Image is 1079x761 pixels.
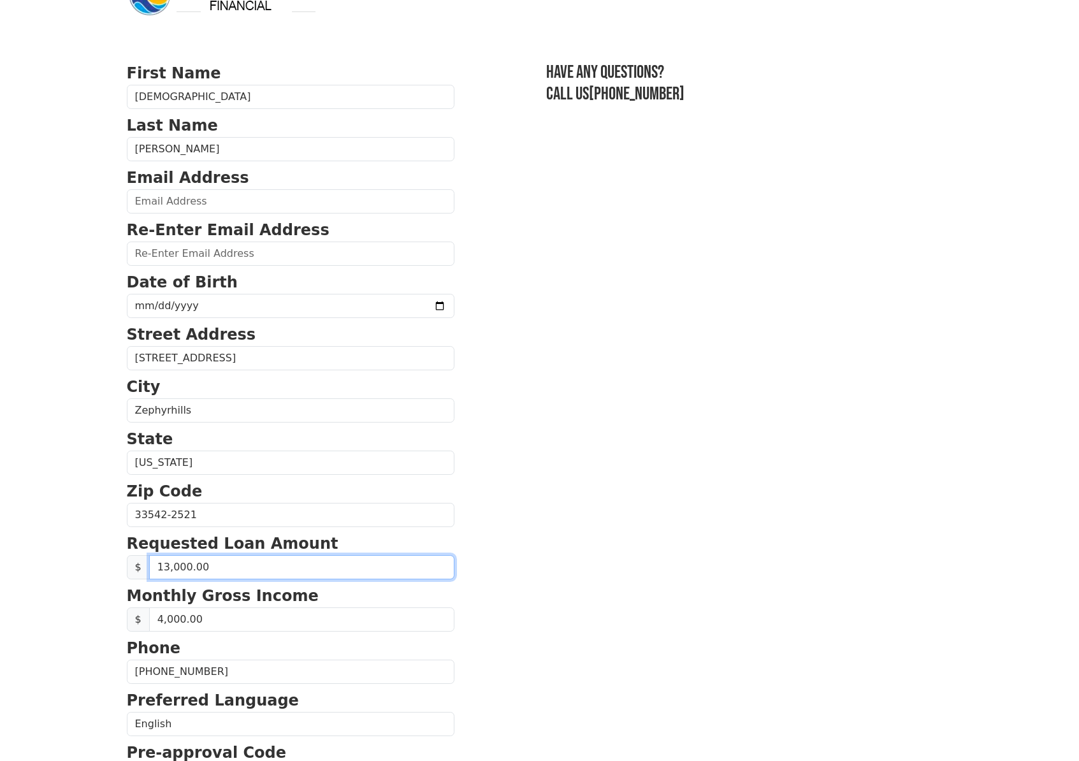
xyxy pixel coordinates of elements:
[546,62,953,83] h3: Have any questions?
[127,64,221,82] strong: First Name
[127,607,150,632] span: $
[127,535,338,553] strong: Requested Loan Amount
[127,692,299,709] strong: Preferred Language
[127,503,454,527] input: Zip Code
[127,660,454,684] input: Phone
[127,326,256,344] strong: Street Address
[127,117,218,134] strong: Last Name
[127,584,454,607] p: Monthly Gross Income
[127,378,161,396] strong: City
[127,189,454,214] input: Email Address
[127,639,181,657] strong: Phone
[127,169,249,187] strong: Email Address
[127,273,238,291] strong: Date of Birth
[149,607,454,632] input: Monthly Gross Income
[546,83,953,105] h3: Call us
[127,137,454,161] input: Last Name
[127,398,454,423] input: City
[127,482,203,500] strong: Zip Code
[127,242,454,266] input: Re-Enter Email Address
[127,430,173,448] strong: State
[589,83,684,105] a: [PHONE_NUMBER]
[127,85,454,109] input: First Name
[127,346,454,370] input: Street Address
[149,555,454,579] input: 0.00
[127,221,329,239] strong: Re-Enter Email Address
[127,555,150,579] span: $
